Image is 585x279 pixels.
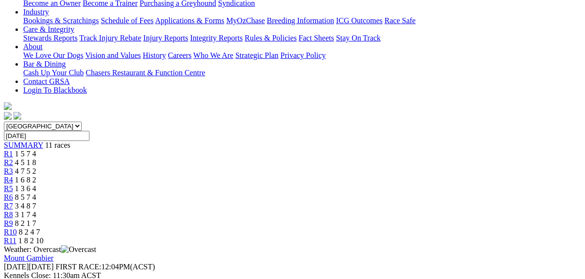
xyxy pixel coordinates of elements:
[19,228,40,236] span: 8 2 4 7
[299,34,334,42] a: Fact Sheets
[23,51,83,59] a: We Love Our Dogs
[56,263,155,271] span: 12:04PM(ACST)
[45,141,70,149] span: 11 races
[4,263,54,271] span: [DATE]
[267,16,334,25] a: Breeding Information
[15,184,36,193] span: 1 3 6 4
[4,112,12,120] img: facebook.svg
[4,158,13,167] a: R2
[15,210,36,219] span: 3 1 7 4
[155,16,224,25] a: Applications & Forms
[15,219,36,227] span: 8 2 1 7
[15,167,36,175] span: 4 7 5 2
[4,167,13,175] a: R3
[4,202,13,210] a: R7
[23,16,581,25] div: Industry
[23,34,581,42] div: Care & Integrity
[168,51,191,59] a: Careers
[4,102,12,110] img: logo-grsa-white.png
[384,16,415,25] a: Race Safe
[4,228,17,236] a: R10
[280,51,326,59] a: Privacy Policy
[4,245,96,253] span: Weather: Overcast
[4,141,43,149] a: SUMMARY
[15,202,36,210] span: 3 4 8 7
[23,69,84,77] a: Cash Up Your Club
[15,176,36,184] span: 1 6 8 2
[23,60,66,68] a: Bar & Dining
[336,16,382,25] a: ICG Outcomes
[4,254,54,262] a: Mount Gambier
[190,34,243,42] a: Integrity Reports
[143,51,166,59] a: History
[23,8,49,16] a: Industry
[4,193,13,201] a: R6
[14,112,21,120] img: twitter.svg
[61,245,96,254] img: Overcast
[79,34,141,42] a: Track Injury Rebate
[4,210,13,219] a: R8
[23,34,77,42] a: Stewards Reports
[4,263,29,271] span: [DATE]
[101,16,153,25] a: Schedule of Fees
[15,193,36,201] span: 8 5 7 4
[23,42,43,51] a: About
[193,51,234,59] a: Who We Are
[23,77,70,85] a: Contact GRSA
[85,51,141,59] a: Vision and Values
[4,176,13,184] a: R4
[4,237,16,245] a: R11
[86,69,205,77] a: Chasers Restaurant & Function Centre
[336,34,380,42] a: Stay On Track
[4,131,89,141] input: Select date
[18,237,44,245] span: 1 8 2 10
[4,184,13,193] a: R5
[226,16,265,25] a: MyOzChase
[245,34,297,42] a: Rules & Policies
[23,69,581,77] div: Bar & Dining
[4,150,13,158] a: R1
[15,158,36,167] span: 4 5 1 8
[23,51,581,60] div: About
[23,16,99,25] a: Bookings & Scratchings
[143,34,188,42] a: Injury Reports
[56,263,101,271] span: FIRST RACE:
[23,86,87,94] a: Login To Blackbook
[4,219,13,227] a: R9
[23,25,74,33] a: Care & Integrity
[15,150,36,158] span: 1 5 7 4
[235,51,278,59] a: Strategic Plan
